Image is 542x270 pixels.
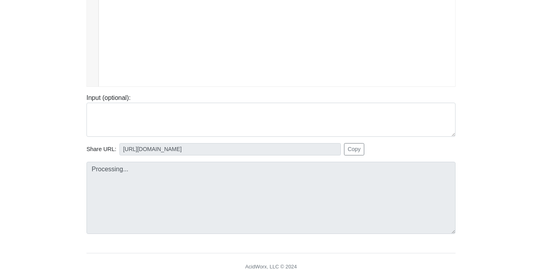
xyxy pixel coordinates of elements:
span: Share URL: [86,145,116,154]
input: No share available yet [119,143,341,155]
div: Input (optional): [81,93,461,137]
button: Copy [344,143,364,155]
